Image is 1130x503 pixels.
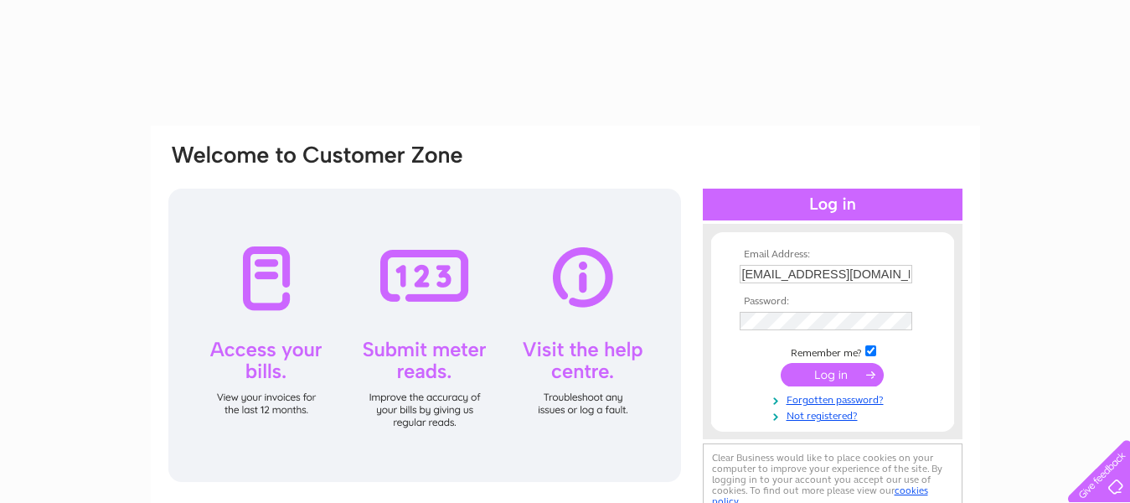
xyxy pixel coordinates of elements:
[735,296,930,308] th: Password:
[781,363,884,386] input: Submit
[735,343,930,360] td: Remember me?
[735,249,930,261] th: Email Address:
[740,407,930,423] a: Not registered?
[740,391,930,407] a: Forgotten password?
